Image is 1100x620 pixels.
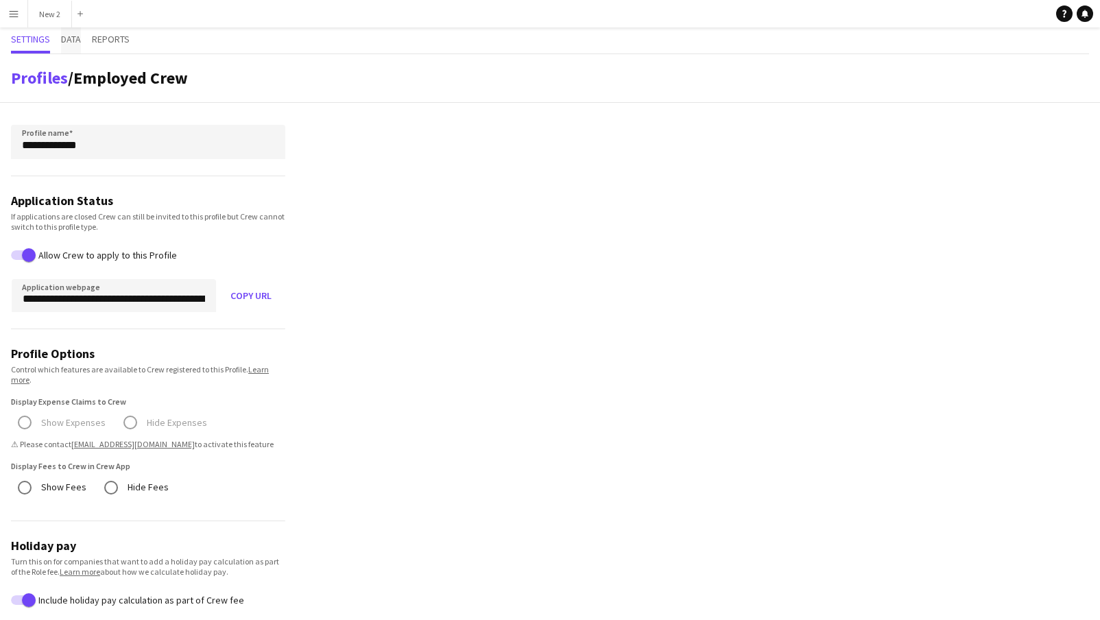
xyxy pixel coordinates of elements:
[11,460,285,473] label: Display Fees to Crew in Crew App
[36,594,244,605] label: Include holiday pay calculation as part of Crew fee
[217,279,285,312] button: Copy URL
[11,364,269,385] a: Learn more
[11,556,285,577] div: Turn this on for companies that want to add a holiday pay calculation as part of the Role fee. ab...
[73,67,188,88] span: Employed Crew
[71,439,195,449] a: [EMAIL_ADDRESS][DOMAIN_NAME]
[28,1,72,27] button: New 2
[36,250,177,261] label: Allow Crew to apply to this Profile
[11,68,188,88] h1: /
[11,211,285,232] div: If applications are closed Crew can still be invited to this profile but Crew cannot switch to th...
[11,67,68,88] a: Profiles
[11,346,285,361] h3: Profile Options
[11,538,285,553] h3: Holiday pay
[125,477,169,498] label: Hide Fees
[38,477,86,498] label: Show Fees
[60,567,100,577] a: Learn more
[11,193,285,208] h3: Application Status
[61,34,81,44] span: Data
[11,364,285,385] div: Control which features are available to Crew registered to this Profile. .
[11,439,285,449] span: ⚠ Please contact to activate this feature
[11,34,50,44] span: Settings
[11,396,285,408] label: Display Expense Claims to Crew
[92,34,130,44] span: Reports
